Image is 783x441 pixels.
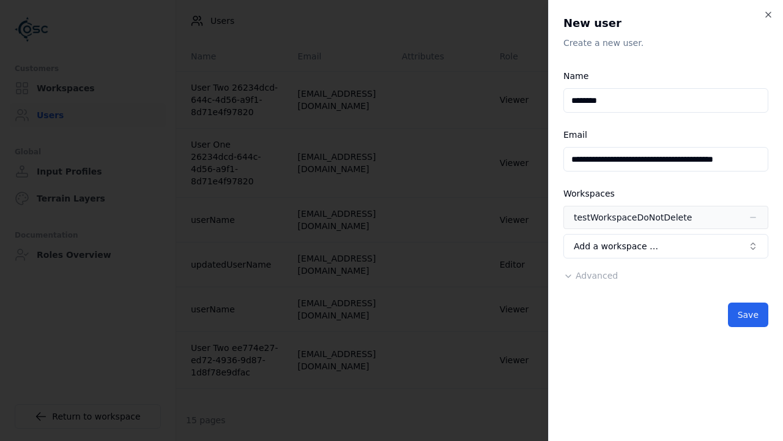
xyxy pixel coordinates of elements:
[563,37,768,49] p: Create a new user.
[574,240,658,252] span: Add a workspace …
[563,189,615,198] label: Workspaces
[563,130,587,140] label: Email
[728,303,768,327] button: Save
[563,269,618,282] button: Advanced
[576,271,618,281] span: Advanced
[563,71,588,81] label: Name
[563,15,768,32] h2: New user
[574,211,692,224] div: testWorkspaceDoNotDelete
